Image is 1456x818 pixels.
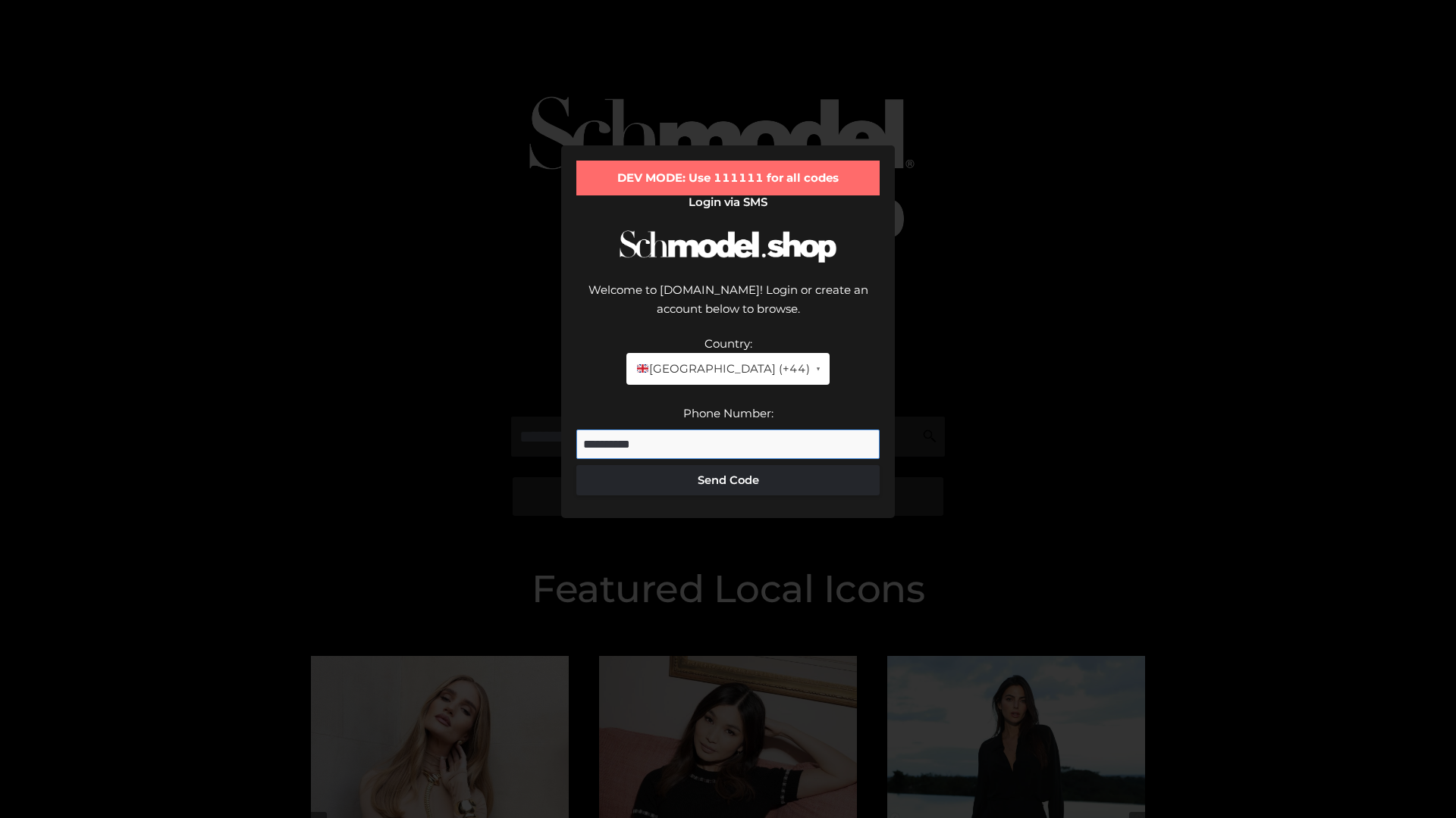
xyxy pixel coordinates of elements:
[576,161,880,195] div: DEV MODE: Use 111111 for all codes
[576,280,880,334] div: Welcome to [DOMAIN_NAME]! Login or create an account below to browse.
[683,406,773,420] label: Phone Number:
[576,465,880,495] button: Send Code
[614,217,842,276] img: Schmodel Logo
[637,363,648,374] img: 🇬🇧
[704,336,752,351] label: Country:
[635,359,809,379] span: [GEOGRAPHIC_DATA] (+44)
[576,195,880,209] h2: Login via SMS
